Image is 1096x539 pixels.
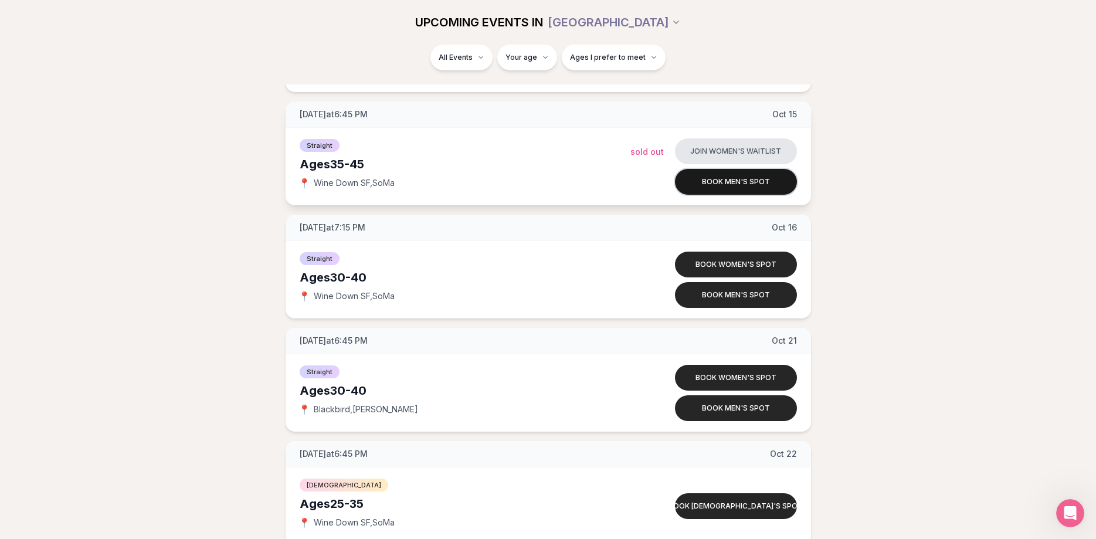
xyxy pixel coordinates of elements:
[675,138,797,164] button: Join women's waitlist
[675,169,797,195] button: Book men's spot
[505,53,537,62] span: Your age
[300,139,340,152] span: Straight
[562,45,666,70] button: Ages I prefer to meet
[300,222,365,233] span: [DATE] at 7:15 PM
[300,291,309,301] span: 📍
[675,282,797,308] button: Book men's spot
[675,365,797,391] button: Book women's spot
[548,9,681,35] button: [GEOGRAPHIC_DATA]
[314,517,395,528] span: Wine Down SF , SoMa
[300,109,368,120] span: [DATE] at 6:45 PM
[300,479,388,491] span: [DEMOGRAPHIC_DATA]
[300,405,309,414] span: 📍
[314,404,418,415] span: Blackbird , [PERSON_NAME]
[439,53,473,62] span: All Events
[770,448,797,460] span: Oct 22
[300,448,368,460] span: [DATE] at 6:45 PM
[772,109,797,120] span: Oct 15
[300,518,309,527] span: 📍
[497,45,557,70] button: Your age
[1056,499,1084,527] iframe: Intercom live chat
[772,222,797,233] span: Oct 16
[300,496,630,512] div: Ages 25-35
[314,177,395,189] span: Wine Down SF , SoMa
[570,53,646,62] span: Ages I prefer to meet
[675,252,797,277] button: Book women's spot
[300,382,630,399] div: Ages 30-40
[675,395,797,421] button: Book men's spot
[772,335,797,347] span: Oct 21
[300,156,630,172] div: Ages 35-45
[630,147,664,157] span: Sold Out
[300,269,630,286] div: Ages 30-40
[300,252,340,265] span: Straight
[675,493,797,519] button: Book [DEMOGRAPHIC_DATA]'s spot
[430,45,493,70] button: All Events
[314,290,395,302] span: Wine Down SF , SoMa
[300,335,368,347] span: [DATE] at 6:45 PM
[415,14,543,30] span: UPCOMING EVENTS IN
[300,178,309,188] span: 📍
[300,365,340,378] span: Straight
